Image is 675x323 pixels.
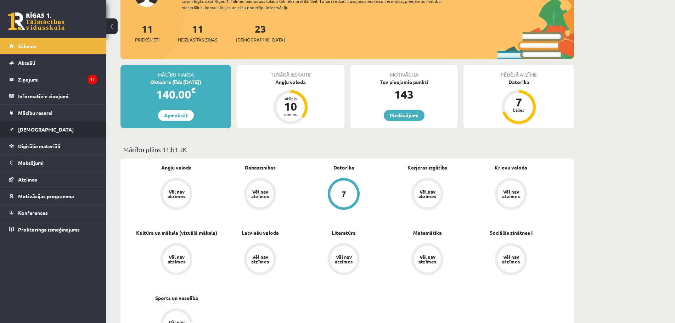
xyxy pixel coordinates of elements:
[9,138,97,154] a: Digitālie materiāli
[245,164,276,171] a: Dabaszinības
[167,189,186,199] div: Vēl nav atzīmes
[469,243,553,277] a: Vēl nav atzīmes
[495,164,527,171] a: Krievu valoda
[463,78,574,86] div: Datorika
[463,78,574,125] a: Datorika 7 balles
[463,65,574,78] div: Pēdējā atzīme
[9,55,97,71] a: Aktuāli
[18,193,74,199] span: Motivācijas programma
[242,229,279,236] a: Latviešu valoda
[18,210,48,216] span: Konferences
[350,86,458,103] div: 143
[88,75,97,84] i: 11
[178,22,218,43] a: 11Neizlasītās ziņas
[9,155,97,171] a: Maksājumi
[236,22,285,43] a: 23[DEMOGRAPHIC_DATA]
[9,105,97,121] a: Mācību resursi
[135,243,218,277] a: Vēl nav atzīmes
[18,155,97,171] legend: Maksājumi
[9,221,97,238] a: Proktoringa izmēģinājums
[135,22,159,43] a: 11Priekšmeti
[386,178,469,211] a: Vēl nav atzīmes
[120,86,231,103] div: 140.00
[120,78,231,86] div: Oktobris (līdz [DATE])
[9,205,97,221] a: Konferences
[237,78,344,86] div: Angļu valoda
[350,65,458,78] div: Motivācija
[332,229,356,236] a: Literatūra
[135,178,218,211] a: Vēl nav atzīmes
[18,88,97,104] legend: Informatīvie ziņojumi
[469,178,553,211] a: Vēl nav atzīmes
[155,294,198,302] a: Sports un veselība
[302,178,386,211] a: 7
[9,171,97,188] a: Atzīmes
[508,96,529,108] div: 7
[18,110,52,116] span: Mācību resursi
[250,255,270,264] div: Vēl nav atzīmes
[18,60,35,66] span: Aktuāli
[18,143,60,149] span: Digitālie materiāli
[120,65,231,78] div: Mācību maksa
[280,112,301,116] div: dienas
[9,188,97,204] a: Motivācijas programma
[218,243,302,277] a: Vēl nav atzīmes
[508,108,529,112] div: balles
[18,176,37,183] span: Atzīmes
[18,71,97,88] legend: Ziņojumi
[342,190,346,198] div: 7
[417,255,437,264] div: Vēl nav atzīmes
[9,38,97,54] a: Sākums
[9,71,97,88] a: Ziņojumi11
[18,126,74,133] span: [DEMOGRAPHIC_DATA]
[417,189,437,199] div: Vēl nav atzīmes
[135,36,159,43] span: Priekšmeti
[167,255,186,264] div: Vēl nav atzīmes
[413,229,442,236] a: Matemātika
[237,65,344,78] div: Tuvākā ieskaite
[333,164,354,171] a: Datorika
[386,243,469,277] a: Vēl nav atzīmes
[236,36,285,43] span: [DEMOGRAPHIC_DATA]
[384,110,424,121] a: Piedāvājumi
[237,78,344,125] a: Angļu valoda Atlicis 10 dienas
[18,43,36,49] span: Sākums
[191,85,196,95] span: €
[9,121,97,138] a: [DEMOGRAPHIC_DATA]
[218,178,302,211] a: Vēl nav atzīmes
[490,229,533,236] a: Sociālās zinātnes I
[334,255,354,264] div: Vēl nav atzīmes
[18,226,80,233] span: Proktoringa izmēģinājums
[9,88,97,104] a: Informatīvie ziņojumi
[350,78,458,86] div: Tev pieejamie punkti
[178,36,218,43] span: Neizlasītās ziņas
[161,164,192,171] a: Angļu valoda
[280,96,301,101] div: Atlicis
[280,101,301,112] div: 10
[407,164,448,171] a: Karjeras izglītība
[501,189,521,199] div: Vēl nav atzīmes
[158,110,194,121] a: Apmaksāt
[8,12,64,30] a: Rīgas 1. Tālmācības vidusskola
[302,243,386,277] a: Vēl nav atzīmes
[123,145,571,154] p: Mācību plāns 11.b1 JK
[501,255,521,264] div: Vēl nav atzīmes
[250,189,270,199] div: Vēl nav atzīmes
[136,229,217,236] a: Kultūra un māksla (vizuālā māksla)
